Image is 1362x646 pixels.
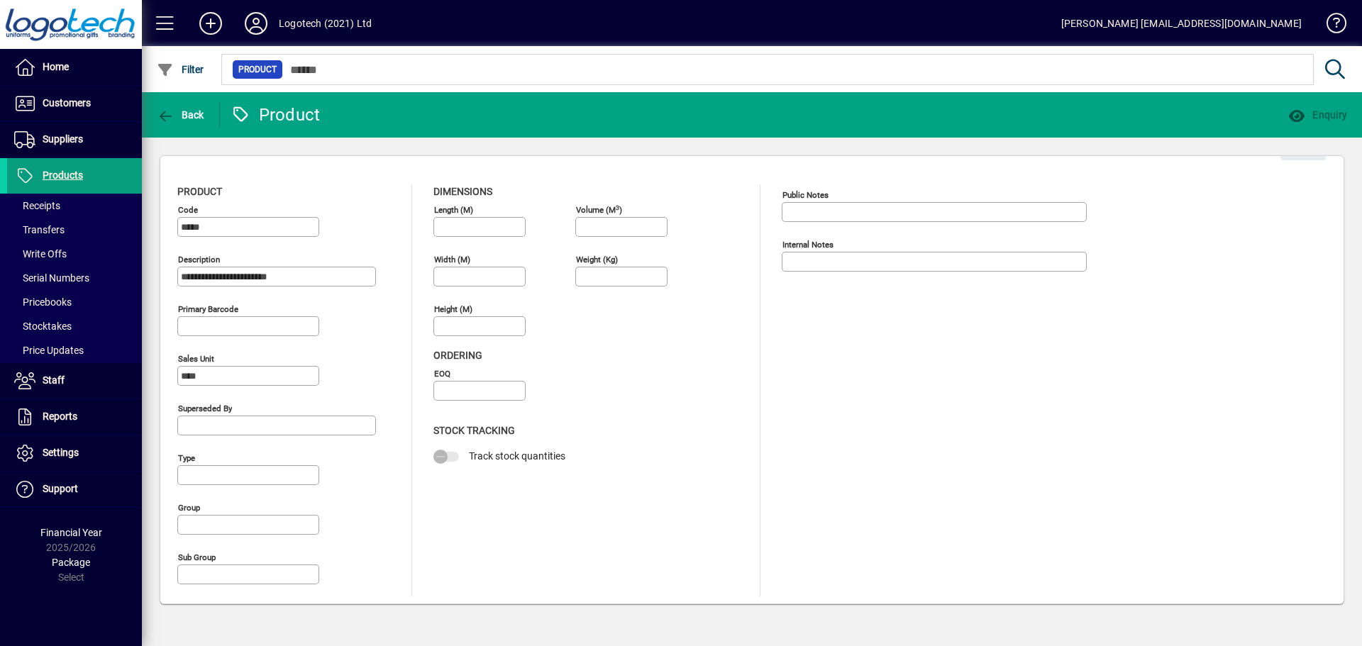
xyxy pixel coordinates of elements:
[43,411,77,422] span: Reports
[7,218,142,242] a: Transfers
[782,190,829,200] mat-label: Public Notes
[7,86,142,121] a: Customers
[1061,12,1302,35] div: [PERSON_NAME] [EMAIL_ADDRESS][DOMAIN_NAME]
[43,447,79,458] span: Settings
[177,186,222,197] span: Product
[142,102,220,128] app-page-header-button: Back
[7,314,142,338] a: Stocktakes
[14,272,89,284] span: Serial Numbers
[433,186,492,197] span: Dimensions
[7,472,142,507] a: Support
[7,122,142,157] a: Suppliers
[7,194,142,218] a: Receipts
[43,97,91,108] span: Customers
[178,552,216,562] mat-label: Sub group
[616,204,619,211] sup: 3
[14,200,60,211] span: Receipts
[433,425,515,436] span: Stock Tracking
[7,338,142,362] a: Price Updates
[434,255,470,264] mat-label: Width (m)
[14,248,67,260] span: Write Offs
[469,450,565,462] span: Track stock quantities
[178,304,238,314] mat-label: Primary barcode
[153,102,208,128] button: Back
[1316,3,1344,49] a: Knowledge Base
[43,61,69,72] span: Home
[576,205,622,215] mat-label: Volume (m )
[178,255,220,264] mat-label: Description
[178,354,214,364] mat-label: Sales unit
[43,374,65,386] span: Staff
[157,109,204,121] span: Back
[43,169,83,181] span: Products
[576,255,618,264] mat-label: Weight (Kg)
[279,12,372,35] div: Logotech (2021) Ltd
[14,296,72,308] span: Pricebooks
[40,527,102,538] span: Financial Year
[14,345,84,356] span: Price Updates
[231,104,321,126] div: Product
[178,205,198,215] mat-label: Code
[434,369,450,379] mat-label: EOQ
[52,557,90,568] span: Package
[157,64,204,75] span: Filter
[14,224,65,235] span: Transfers
[7,435,142,471] a: Settings
[188,11,233,36] button: Add
[7,363,142,399] a: Staff
[7,266,142,290] a: Serial Numbers
[434,304,472,314] mat-label: Height (m)
[7,290,142,314] a: Pricebooks
[14,321,72,332] span: Stocktakes
[782,240,834,250] mat-label: Internal Notes
[153,57,208,82] button: Filter
[433,350,482,361] span: Ordering
[178,453,195,463] mat-label: Type
[43,483,78,494] span: Support
[238,62,277,77] span: Product
[178,403,232,413] mat-label: Superseded by
[233,11,279,36] button: Profile
[178,503,200,513] mat-label: Group
[7,242,142,266] a: Write Offs
[1280,135,1326,160] button: Edit
[7,399,142,435] a: Reports
[7,50,142,85] a: Home
[434,205,473,215] mat-label: Length (m)
[43,133,83,145] span: Suppliers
